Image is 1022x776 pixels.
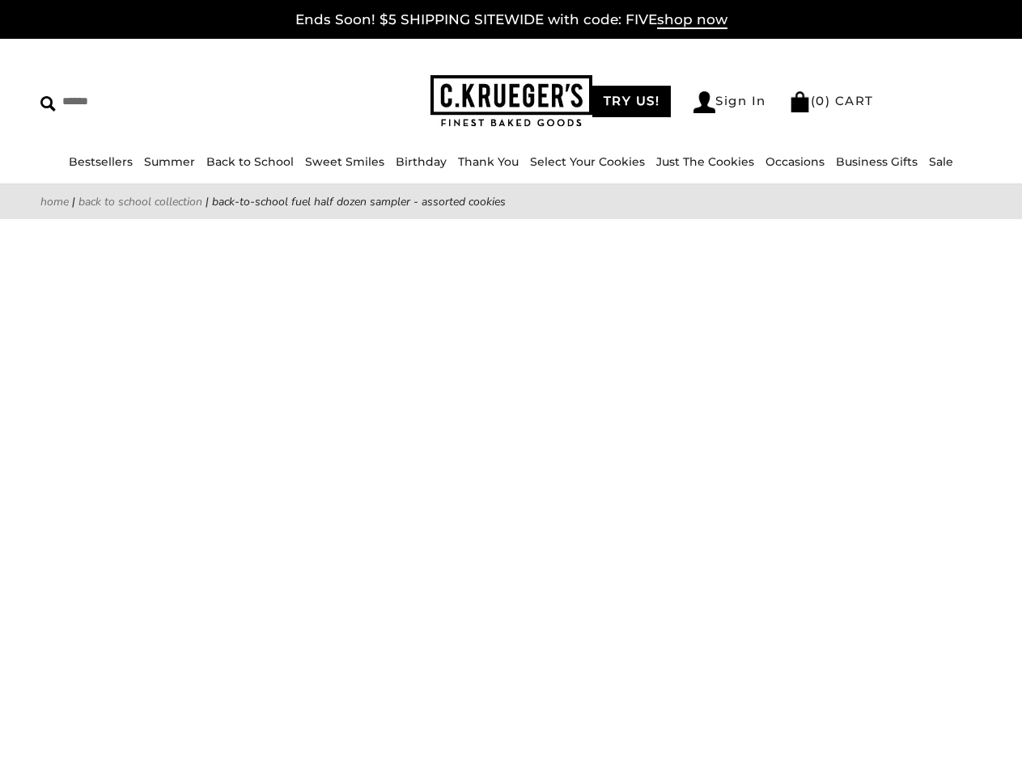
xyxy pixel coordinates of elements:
span: Back-To-School Fuel Half Dozen Sampler - Assorted Cookies [212,194,506,209]
a: TRY US! [592,86,672,117]
a: Thank You [458,154,519,169]
span: 0 [816,93,825,108]
a: Ends Soon! $5 SHIPPING SITEWIDE with code: FIVEshop now [295,11,727,29]
span: | [206,194,209,209]
a: Sweet Smiles [305,154,384,169]
a: Occasions [765,154,825,169]
img: Bag [789,91,811,112]
a: Home [40,194,69,209]
a: Business Gifts [836,154,918,169]
input: Search [40,89,256,114]
a: Bestsellers [69,154,133,169]
a: Select Your Cookies [530,154,645,169]
a: Just The Cookies [656,154,754,169]
a: (0) CART [789,93,874,108]
a: Sign In [693,91,766,113]
span: shop now [657,11,727,29]
a: Back To School Collection [78,194,202,209]
a: Birthday [396,154,447,169]
img: Account [693,91,715,113]
a: Back to School [206,154,294,169]
a: Sale [929,154,953,169]
span: | [72,194,75,209]
img: C.KRUEGER'S [430,75,592,128]
a: Summer [144,154,195,169]
img: Search [40,96,56,112]
nav: breadcrumbs [40,192,982,211]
